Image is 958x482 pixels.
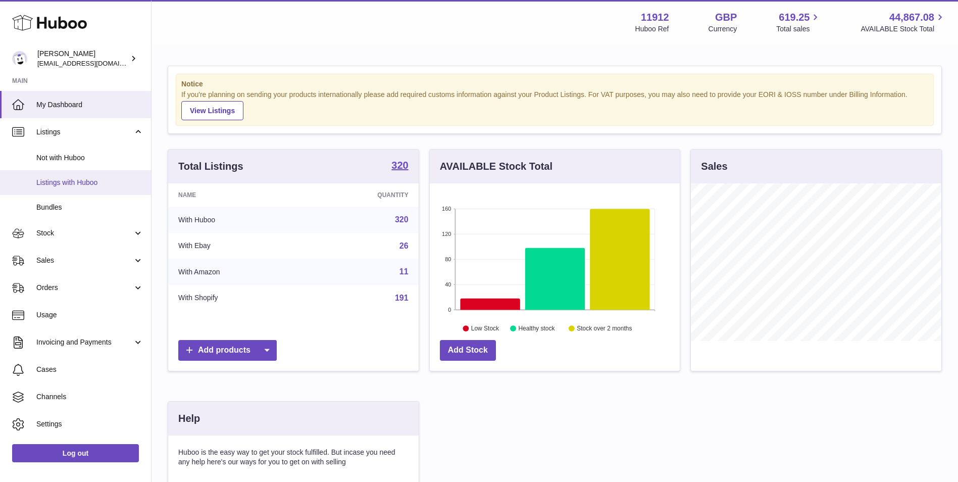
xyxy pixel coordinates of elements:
span: Invoicing and Payments [36,338,133,347]
span: Cases [36,365,143,374]
a: 44,867.08 AVAILABLE Stock Total [861,11,946,34]
span: Stock [36,228,133,238]
div: If you're planning on sending your products internationally please add required customs informati... [181,90,928,120]
a: 191 [395,294,409,302]
span: Total sales [776,24,821,34]
td: With Huboo [168,207,305,233]
text: Stock over 2 months [577,325,632,332]
span: [EMAIL_ADDRESS][DOMAIN_NAME] [37,59,148,67]
text: Low Stock [471,325,499,332]
a: View Listings [181,101,243,120]
th: Quantity [305,183,418,207]
span: Channels [36,392,143,402]
span: Listings with Huboo [36,178,143,187]
div: Huboo Ref [635,24,669,34]
h3: AVAILABLE Stock Total [440,160,552,173]
td: With Ebay [168,233,305,259]
span: Bundles [36,203,143,212]
text: 0 [448,307,451,313]
strong: 11912 [641,11,669,24]
span: Orders [36,283,133,293]
a: 11 [399,267,409,276]
a: 320 [395,215,409,224]
a: Add Stock [440,340,496,361]
span: Settings [36,419,143,429]
text: 80 [445,256,451,262]
text: 160 [442,206,451,212]
a: Add products [178,340,277,361]
span: 619.25 [779,11,810,24]
text: 40 [445,281,451,287]
span: Not with Huboo [36,153,143,163]
div: [PERSON_NAME] [37,49,128,68]
strong: GBP [715,11,737,24]
img: internalAdmin-11912@internal.huboo.com [12,51,27,66]
a: 619.25 Total sales [776,11,821,34]
strong: 320 [391,160,408,170]
span: Listings [36,127,133,137]
h3: Help [178,412,200,425]
h3: Sales [701,160,727,173]
td: With Shopify [168,285,305,311]
strong: Notice [181,79,928,89]
span: Sales [36,256,133,265]
a: 26 [399,242,409,250]
p: Huboo is the easy way to get your stock fulfilled. But incase you need any help here's our ways f... [178,448,409,467]
span: Usage [36,310,143,320]
th: Name [168,183,305,207]
a: Log out [12,444,139,462]
span: AVAILABLE Stock Total [861,24,946,34]
text: 120 [442,231,451,237]
span: 44,867.08 [889,11,934,24]
div: Currency [709,24,737,34]
span: My Dashboard [36,100,143,110]
td: With Amazon [168,259,305,285]
a: 320 [391,160,408,172]
h3: Total Listings [178,160,243,173]
text: Healthy stock [518,325,555,332]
